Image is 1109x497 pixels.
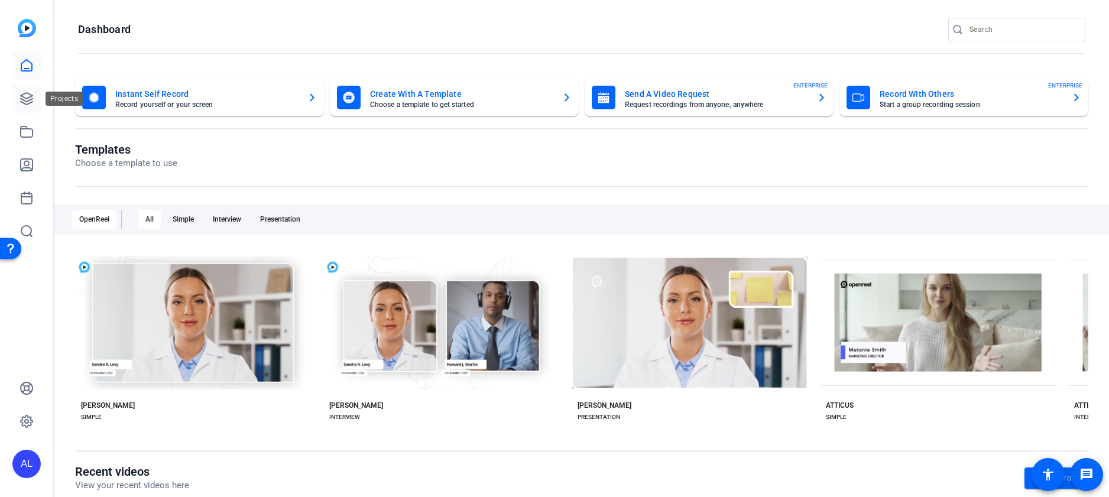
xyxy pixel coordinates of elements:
h1: Templates [75,142,177,157]
mat-icon: message [1079,467,1094,482]
mat-card-title: Record With Others [880,87,1062,101]
mat-card-subtitle: Choose a template to get started [370,101,553,108]
img: blue-gradient.svg [18,19,36,37]
mat-card-title: Instant Self Record [115,87,298,101]
p: View your recent videos here [75,479,189,492]
h1: Dashboard [78,22,131,37]
div: SIMPLE [826,412,847,422]
div: AL [12,450,41,478]
div: Simple [166,210,201,229]
input: Search [969,22,1076,37]
div: [PERSON_NAME] [578,401,631,410]
button: Send A Video RequestRequest recordings from anyone, anywhereENTERPRISE [585,79,834,116]
h1: Recent videos [75,464,189,479]
div: INTERVIEW [1074,412,1105,422]
mat-card-subtitle: Request recordings from anyone, anywhere [625,101,808,108]
div: INTERVIEW [329,412,360,422]
p: Choose a template to use [75,157,177,170]
button: Create With A TemplateChoose a template to get started [330,79,579,116]
div: PRESENTATION [578,412,620,422]
div: [PERSON_NAME] [81,401,135,410]
div: ATTICUS [1074,401,1102,410]
div: OpenReel [72,210,116,229]
span: ENTERPRISE [1048,81,1082,90]
div: Presentation [253,210,307,229]
div: Projects [46,92,83,106]
span: ENTERPRISE [793,81,828,90]
div: SIMPLE [81,412,102,422]
div: Interview [206,210,248,229]
mat-icon: accessibility [1041,467,1055,482]
div: ATTICUS [826,401,854,410]
div: [PERSON_NAME] [329,401,383,410]
div: All [138,210,161,229]
mat-card-title: Send A Video Request [625,87,808,101]
mat-card-subtitle: Record yourself or your screen [115,101,298,108]
button: Record With OthersStart a group recording sessionENTERPRISE [839,79,1088,116]
a: Go to library [1024,467,1088,489]
mat-card-subtitle: Start a group recording session [880,101,1062,108]
button: Instant Self RecordRecord yourself or your screen [75,79,324,116]
mat-card-title: Create With A Template [370,87,553,101]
